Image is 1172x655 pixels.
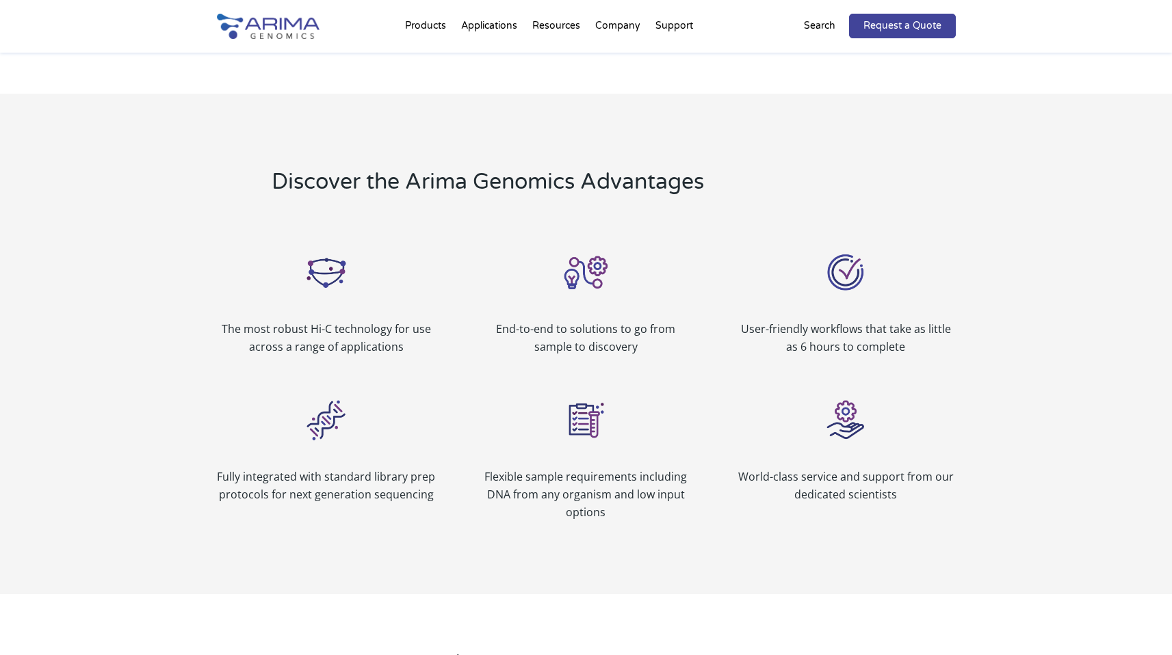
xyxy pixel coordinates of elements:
img: Arima-Genomics-logo [217,14,320,39]
p: The most robust Hi-C technology for use across a range of applications [217,320,436,356]
p: Fully integrated with standard library prep protocols for next generation sequencing [217,468,436,503]
img: Arima Hi-C_Icon_Arima Genomics [299,245,354,299]
img: Flexible Sample Types_Icon_Arima Genomics [558,392,613,447]
p: Search [804,17,835,35]
img: Service and Support_Icon_Arima Genomics [818,392,873,447]
p: End-to-end to solutions to go from sample to discovery [476,320,695,356]
iframe: Chat Widget [1104,589,1172,655]
p: User-friendly workflows that take as little as 6 hours to complete [736,320,955,356]
img: Solutions_Icon_Arima Genomics [558,245,613,299]
img: User Friendly_Icon_Arima Genomics [818,245,873,299]
img: Sequencing_Icon_Arima Genomics [299,392,354,447]
h2: Discover the Arima Genomics Advantages [272,167,761,208]
p: World-class service and support from our dedicated scientists [736,468,955,503]
p: Flexible sample requirements including DNA from any organism and low input options [476,468,695,521]
a: Request a Quote [849,14,956,38]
